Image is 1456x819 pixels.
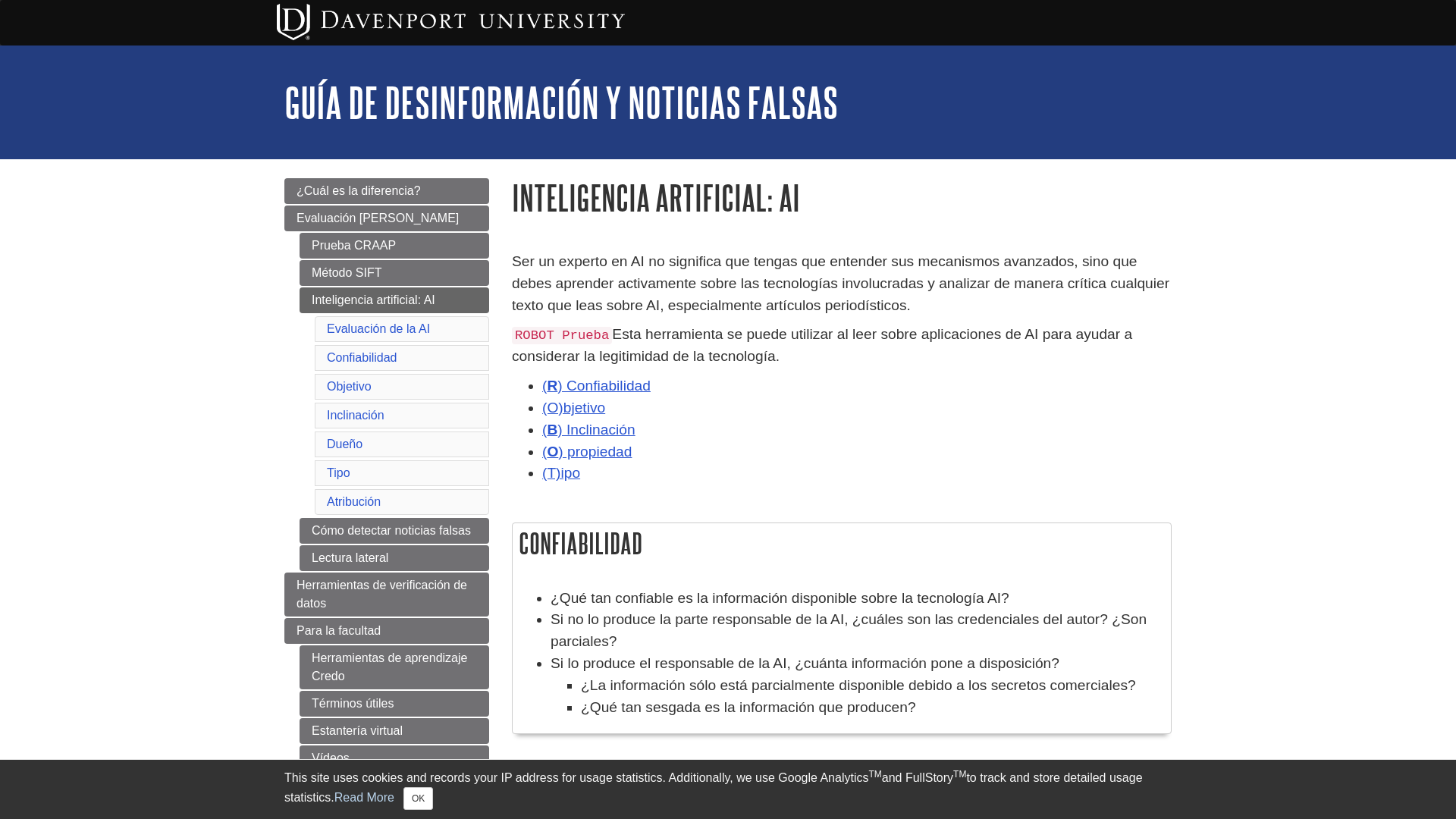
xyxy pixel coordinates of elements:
a: Inteligencia artificial: AI [300,287,489,313]
li: Si no lo produce la parte responsable de la AI, ¿cuáles son las credenciales del autor? ¿Son parc... [551,609,1163,653]
span: Para la facultad [297,624,381,637]
a: Método SIFT [300,260,489,286]
a: Tipo [327,466,350,479]
a: (O) propiedad [542,444,632,460]
p: Ser un experto en AI no significa que tengas que entender sus mecanismos avanzados, sino que debe... [512,251,1172,316]
code: ROBOT Prueba [512,327,612,344]
a: (T)ipo​ [542,465,580,481]
strong: B [547,422,557,438]
img: Davenport University [277,4,625,40]
h2: Confiabilidad [513,523,1171,563]
a: Read More [334,791,394,804]
a: Prueba CRAAP [300,233,489,259]
a: (R) Confiabilidad [542,378,651,394]
a: Guía de desinformación y noticias falsas [284,79,838,126]
a: Cómo detectar noticias falsas [300,518,489,544]
a: (B) Inclinación​ [542,422,635,438]
sup: TM [868,769,881,780]
a: (O)bjetivo​ [542,400,605,416]
a: Evaluación de la AI [327,322,430,335]
a: Confiabilidad [327,351,397,364]
span: ¿Cuál es la diferencia? [297,184,421,197]
p: Esta herramienta se puede utilizar al leer sobre aplicaciones de AI para ayudar a considerar la l... [512,324,1172,368]
a: Términos útiles [300,691,489,717]
a: Evaluación [PERSON_NAME] [284,206,489,231]
strong: O [547,444,558,460]
div: This site uses cookies and records your IP address for usage statistics. Additionally, we use Goo... [284,769,1172,810]
sup: TM [953,769,966,780]
span: Herramientas de verificación de datos [297,579,467,610]
button: Close [403,787,433,810]
li: ¿Qué tan sesgada es la información que producen? [581,697,1163,719]
a: Dueño [327,438,362,450]
a: Estantería virtual [300,718,489,744]
strong: R [547,378,557,394]
a: Inclinación [327,409,384,422]
li: Si lo produce el responsable de la AI, ¿cuánta información pone a disposición? [551,653,1163,718]
li: ¿La información sólo está parcialmente disponible debido a los secretos comerciales? [581,675,1163,697]
a: Atribución [327,495,381,508]
a: Herramientas de verificación de datos [284,573,489,617]
h1: Inteligencia artificial: AI [512,178,1172,217]
li: ¿Qué tan confiable es la información disponible sobre la tecnología AI? [551,588,1163,610]
a: Vídeos [300,745,489,771]
a: Para la facultad [284,618,489,644]
a: Herramientas de aprendizaje Credo [300,645,489,689]
a: ¿Cuál es la diferencia? [284,178,489,204]
span: Evaluación [PERSON_NAME] [297,212,459,224]
a: Lectura lateral [300,545,489,571]
a: Objetivo [327,380,372,393]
